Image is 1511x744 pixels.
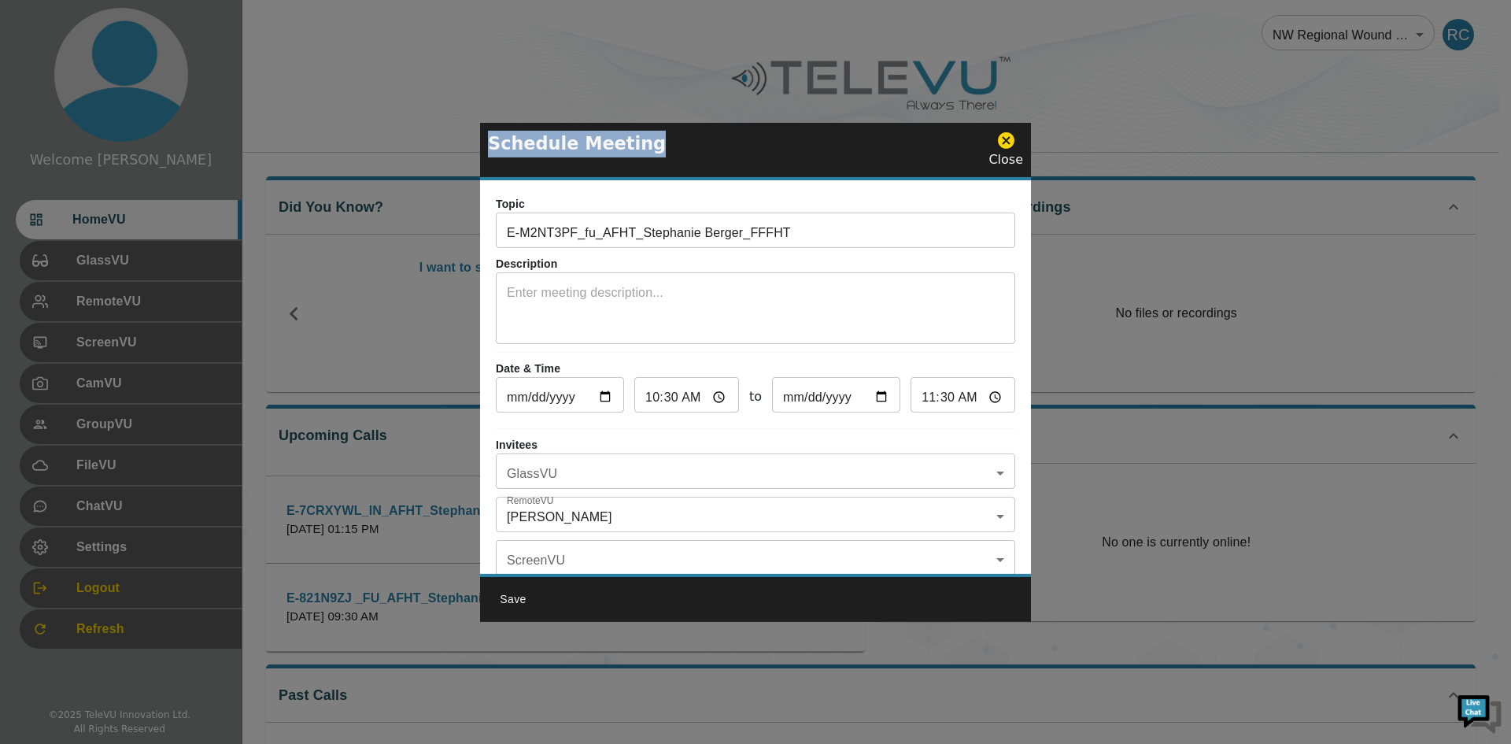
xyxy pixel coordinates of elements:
[27,73,66,113] img: d_736959983_company_1615157101543_736959983
[496,544,1015,576] div: ​
[749,387,762,406] span: to
[496,437,1015,453] p: Invitees
[82,83,264,103] div: Chat with us now
[488,585,538,614] button: Save
[496,361,1015,377] p: Date & Time
[988,131,1023,169] div: Close
[496,196,1015,213] p: Topic
[91,198,217,357] span: We're online!
[258,8,296,46] div: Minimize live chat window
[488,130,666,157] p: Schedule Meeting
[496,501,1015,532] div: [PERSON_NAME]
[496,256,1015,272] p: Description
[8,430,300,485] textarea: Type your message and hit 'Enter'
[1456,689,1503,736] img: Chat Widget
[496,457,1015,489] div: ​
